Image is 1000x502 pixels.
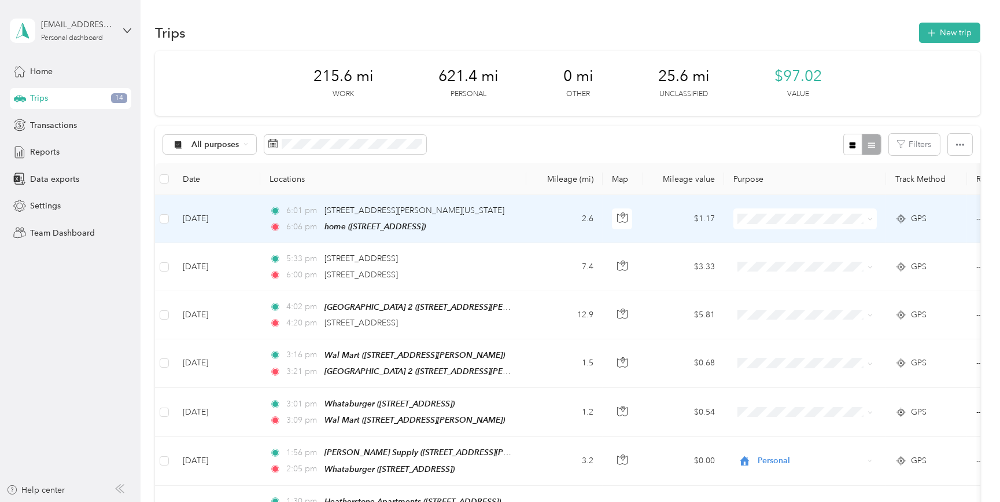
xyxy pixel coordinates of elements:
span: [STREET_ADDRESS][PERSON_NAME][US_STATE] [324,206,504,215]
span: All purposes [191,141,239,149]
td: 7.4 [526,243,603,291]
span: GPS [911,406,927,419]
p: Unclassified [659,89,708,100]
span: [STREET_ADDRESS] [324,270,398,280]
span: 3:09 pm [286,414,319,427]
td: $5.81 [643,291,724,339]
span: Home [30,65,53,78]
span: [GEOGRAPHIC_DATA] 2 ([STREET_ADDRESS][PERSON_NAME]) [324,367,558,376]
iframe: Everlance-gr Chat Button Frame [935,437,1000,502]
td: $0.54 [643,388,724,437]
span: 621.4 mi [438,67,499,86]
span: $97.02 [774,67,822,86]
th: Date [174,163,260,195]
span: Settings [30,200,61,212]
td: $3.33 [643,243,724,291]
th: Locations [260,163,526,195]
span: GPS [911,309,927,321]
span: Whataburger ([STREET_ADDRESS]) [324,464,455,474]
td: 1.2 [526,388,603,437]
span: 3:16 pm [286,349,319,361]
td: [DATE] [174,437,260,485]
th: Purpose [724,163,886,195]
span: [STREET_ADDRESS] [324,318,398,328]
span: 215.6 mi [313,67,374,86]
td: [DATE] [174,243,260,291]
td: $0.00 [643,437,724,485]
span: GPS [911,455,927,467]
td: $1.17 [643,195,724,243]
span: 14 [111,93,127,104]
span: home ([STREET_ADDRESS]) [324,222,426,231]
span: 4:02 pm [286,301,319,313]
td: $0.68 [643,339,724,388]
span: Personal [758,455,864,467]
span: Trips [30,92,48,104]
div: [EMAIL_ADDRESS][DOMAIN_NAME] [41,19,113,31]
span: 25.6 mi [658,67,710,86]
th: Mileage (mi) [526,163,603,195]
span: 4:20 pm [286,317,319,329]
td: [DATE] [174,388,260,437]
th: Map [603,163,643,195]
p: Other [566,89,590,100]
p: Value [787,89,809,100]
span: GPS [911,357,927,369]
span: Reports [30,146,60,158]
span: Team Dashboard [30,227,95,239]
th: Mileage value [643,163,724,195]
span: 3:01 pm [286,398,319,411]
span: 6:06 pm [286,221,319,233]
span: [GEOGRAPHIC_DATA] 2 ([STREET_ADDRESS][PERSON_NAME]) [324,302,558,312]
td: 2.6 [526,195,603,243]
span: [PERSON_NAME] Supply ([STREET_ADDRESS][PERSON_NAME]) [324,448,563,457]
span: Transactions [30,119,77,131]
span: 1:56 pm [286,446,319,459]
span: Wal Mart ([STREET_ADDRESS][PERSON_NAME]) [324,350,505,360]
span: Wal Mart ([STREET_ADDRESS][PERSON_NAME]) [324,415,505,424]
span: 3:21 pm [286,365,319,378]
span: GPS [911,212,927,225]
span: 6:00 pm [286,269,319,281]
td: 1.5 [526,339,603,388]
span: GPS [911,261,927,273]
button: New trip [919,23,980,43]
th: Track Method [886,163,967,195]
span: 0 mi [563,67,593,86]
td: [DATE] [174,291,260,339]
div: Personal dashboard [41,35,103,42]
span: [STREET_ADDRESS] [324,254,398,263]
span: Data exports [30,173,79,185]
span: 5:33 pm [286,252,319,265]
p: Work [333,89,354,100]
button: Help center [6,484,65,496]
span: 2:05 pm [286,463,319,475]
button: Filters [889,134,940,155]
p: Personal [451,89,486,100]
td: [DATE] [174,195,260,243]
span: Whataburger ([STREET_ADDRESS]) [324,399,455,408]
td: [DATE] [174,339,260,388]
td: 3.2 [526,437,603,485]
h1: Trips [155,27,186,39]
td: 12.9 [526,291,603,339]
span: 6:01 pm [286,204,319,217]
